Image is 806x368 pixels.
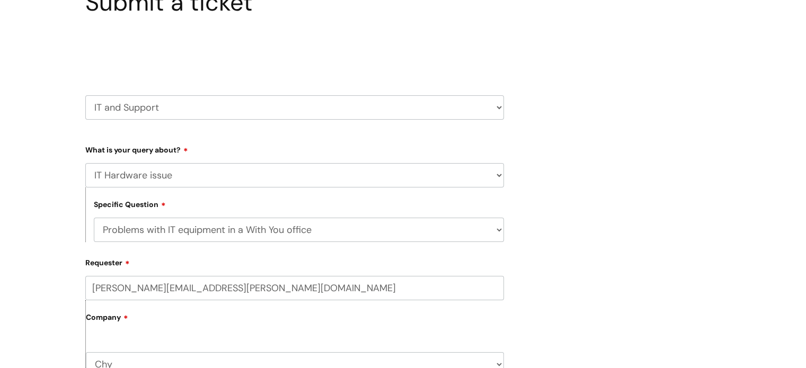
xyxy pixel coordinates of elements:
[94,199,166,209] label: Specific Question
[85,41,504,61] h2: Select issue type
[85,276,504,300] input: Email
[86,309,504,333] label: Company
[85,255,504,267] label: Requester
[85,142,504,155] label: What is your query about?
